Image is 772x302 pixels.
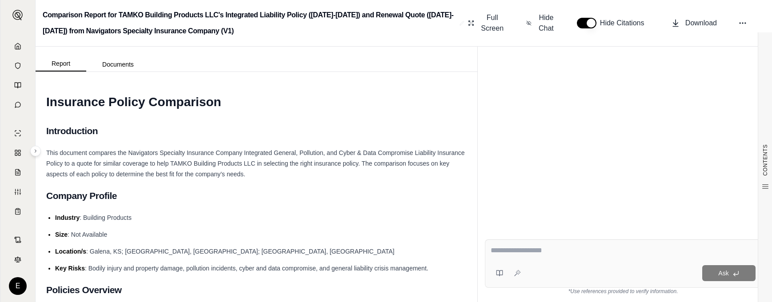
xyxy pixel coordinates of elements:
span: Hide Chat [537,12,556,34]
span: CONTENTS [762,144,769,176]
a: Claim Coverage [6,163,30,181]
a: Prompt Library [6,76,30,94]
span: : Bodily injury and property damage, pollution incidents, cyber and data compromise, and general ... [85,265,428,272]
a: Home [6,37,30,55]
button: Full Screen [464,9,508,37]
span: Industry [55,214,80,221]
div: E [9,277,27,295]
button: Expand sidebar [9,6,27,24]
button: Documents [86,57,150,72]
h2: Policies Overview [46,281,467,299]
h2: Comparison Report for TAMKO Building Products LLC's Integrated Liability Policy ([DATE]-[DATE]) a... [43,7,456,39]
button: Download [668,14,720,32]
span: : Building Products [80,214,132,221]
div: *Use references provided to verify information. [485,288,761,295]
span: Location/s [55,248,86,255]
h2: Company Profile [46,187,467,205]
button: Ask [702,265,756,281]
span: : Galena, KS; [GEOGRAPHIC_DATA], [GEOGRAPHIC_DATA]; [GEOGRAPHIC_DATA], [GEOGRAPHIC_DATA] [86,248,394,255]
a: Chat [6,96,30,114]
a: Contract Analysis [6,231,30,249]
button: Hide Chat [523,9,559,37]
span: Key Risks [55,265,85,272]
a: Single Policy [6,124,30,142]
span: Full Screen [480,12,505,34]
span: Ask [718,270,728,277]
a: Custom Report [6,183,30,201]
button: Report [36,56,86,72]
a: Legal Search Engine [6,250,30,268]
a: Policy Comparisons [6,144,30,162]
button: Expand sidebar [30,146,41,156]
span: : Not Available [68,231,107,238]
span: This document compares the Navigators Specialty Insurance Company Integrated General, Pollution, ... [46,149,465,178]
img: Expand sidebar [12,10,23,20]
span: Size [55,231,68,238]
a: Coverage Table [6,203,30,220]
span: Hide Citations [600,18,650,28]
h2: Introduction [46,122,467,140]
h1: Insurance Policy Comparison [46,90,467,115]
span: Download [685,18,717,28]
a: Documents Vault [6,57,30,75]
